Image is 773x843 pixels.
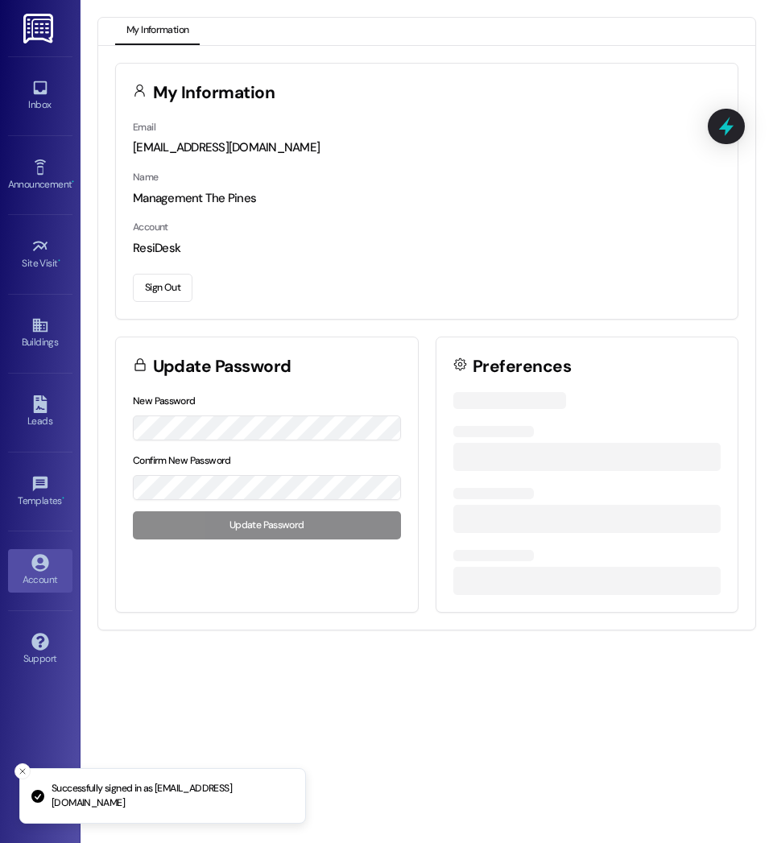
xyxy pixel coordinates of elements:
[133,190,721,207] div: Management The Pines
[133,274,192,302] button: Sign Out
[8,549,72,593] a: Account
[8,312,72,355] a: Buildings
[8,391,72,434] a: Leads
[133,395,196,407] label: New Password
[133,121,155,134] label: Email
[133,240,721,257] div: ResiDesk
[23,14,56,43] img: ResiDesk Logo
[72,176,74,188] span: •
[153,358,291,375] h3: Update Password
[115,18,200,45] button: My Information
[153,85,275,101] h3: My Information
[62,493,64,504] span: •
[133,221,168,233] label: Account
[133,139,721,156] div: [EMAIL_ADDRESS][DOMAIN_NAME]
[473,358,571,375] h3: Preferences
[8,470,72,514] a: Templates •
[133,454,231,467] label: Confirm New Password
[8,74,72,118] a: Inbox
[8,628,72,672] a: Support
[52,782,292,810] p: Successfully signed in as [EMAIL_ADDRESS][DOMAIN_NAME]
[133,171,159,184] label: Name
[8,233,72,276] a: Site Visit •
[14,763,31,779] button: Close toast
[58,255,60,267] span: •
